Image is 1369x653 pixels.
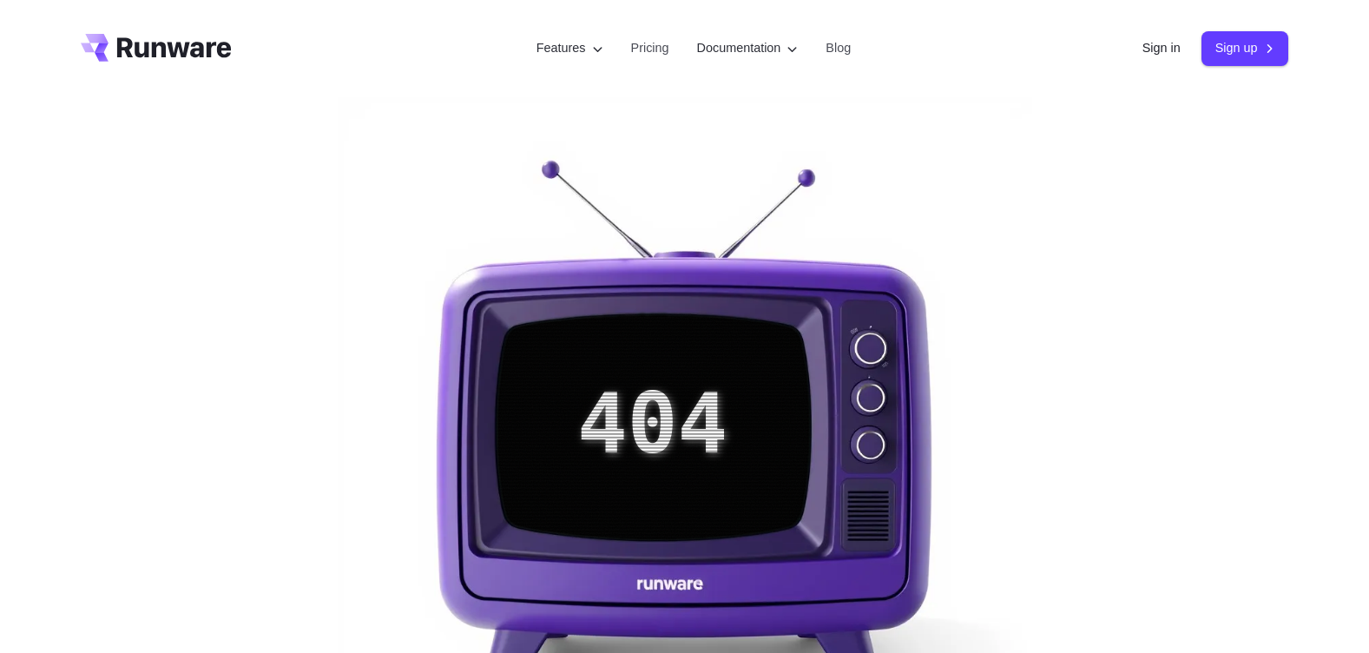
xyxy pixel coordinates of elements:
a: Pricing [631,38,669,58]
a: Blog [826,38,851,58]
label: Documentation [697,38,799,58]
label: Features [536,38,603,58]
a: Sign in [1142,38,1181,58]
a: Go to / [81,34,232,62]
a: Sign up [1201,31,1289,65]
